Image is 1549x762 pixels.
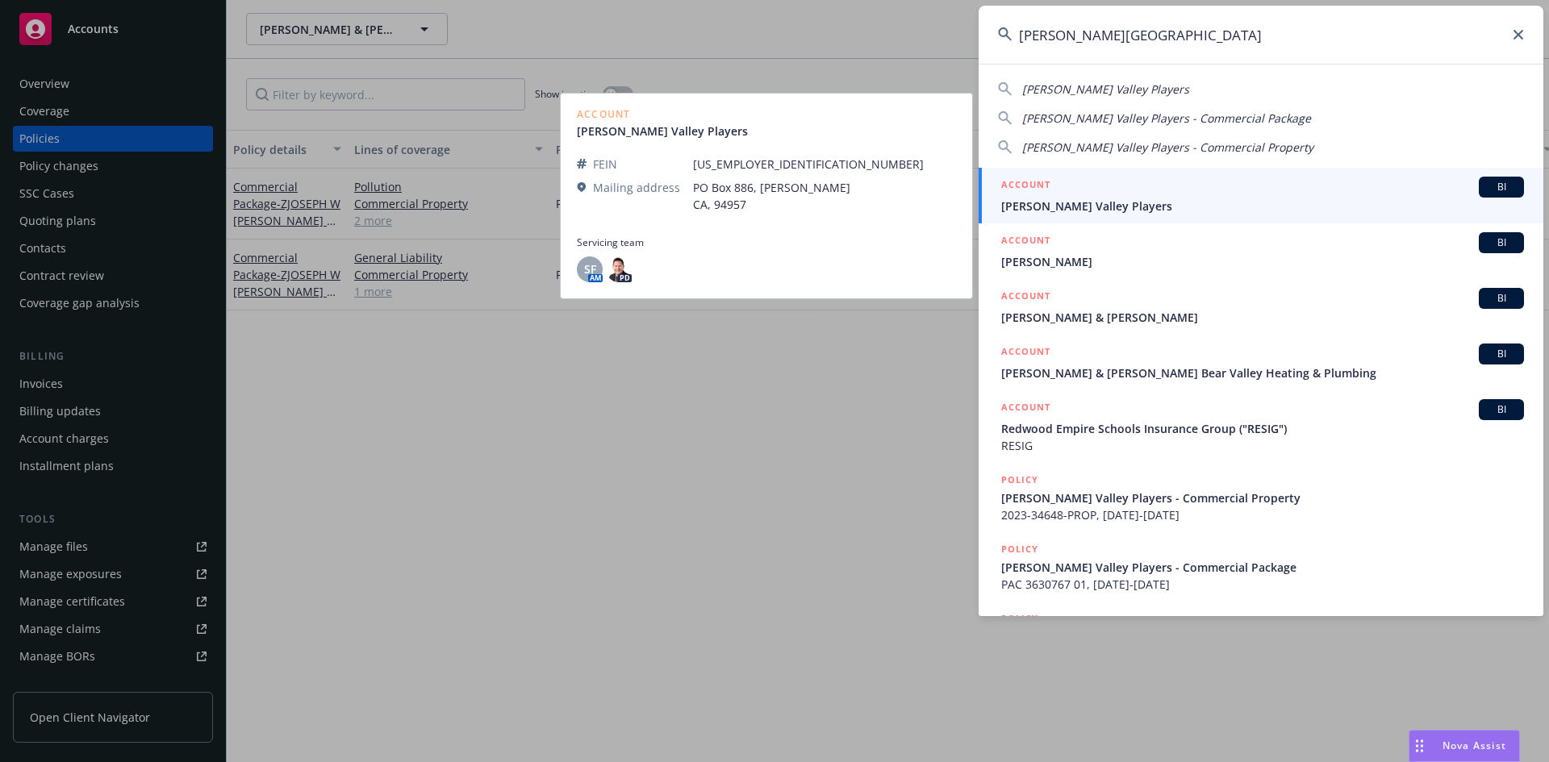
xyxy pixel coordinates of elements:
[1001,559,1524,576] span: [PERSON_NAME] Valley Players - Commercial Package
[1001,610,1038,627] h5: POLICY
[1485,347,1518,361] span: BI
[979,335,1543,390] a: ACCOUNTBI[PERSON_NAME] & [PERSON_NAME] Bear Valley Heating & Plumbing
[1001,253,1524,270] span: [PERSON_NAME]
[1022,81,1189,97] span: [PERSON_NAME] Valley Players
[979,390,1543,463] a: ACCOUNTBIRedwood Empire Schools Insurance Group ("RESIG")RESIG
[979,463,1543,532] a: POLICY[PERSON_NAME] Valley Players - Commercial Property2023-34648-PROP, [DATE]-[DATE]
[1485,235,1518,250] span: BI
[1001,364,1524,381] span: [PERSON_NAME] & [PERSON_NAME] Bear Valley Heating & Plumbing
[979,6,1543,64] input: Search...
[1022,139,1313,155] span: [PERSON_NAME] Valley Players - Commercial Property
[1485,180,1518,194] span: BI
[1409,730,1520,762] button: Nova Assist
[1001,472,1038,488] h5: POLICY
[1001,506,1524,523] span: 2023-34648-PROP, [DATE]-[DATE]
[1001,399,1050,418] h5: ACCOUNT
[1001,541,1038,557] h5: POLICY
[1001,232,1050,252] h5: ACCOUNT
[1001,177,1050,196] h5: ACCOUNT
[1022,110,1311,126] span: [PERSON_NAME] Valley Players - Commercial Package
[979,168,1543,223] a: ACCOUNTBI[PERSON_NAME] Valley Players
[1001,576,1524,593] span: PAC 3630767 01, [DATE]-[DATE]
[1485,291,1518,306] span: BI
[1001,344,1050,363] h5: ACCOUNT
[979,223,1543,279] a: ACCOUNTBI[PERSON_NAME]
[1001,437,1524,454] span: RESIG
[1001,489,1524,506] span: [PERSON_NAME] Valley Players - Commercial Property
[1001,420,1524,437] span: Redwood Empire Schools Insurance Group ("RESIG")
[1485,402,1518,417] span: BI
[979,602,1543,671] a: POLICY
[979,532,1543,602] a: POLICY[PERSON_NAME] Valley Players - Commercial PackagePAC 3630767 01, [DATE]-[DATE]
[1443,739,1506,752] span: Nova Assist
[979,279,1543,335] a: ACCOUNTBI[PERSON_NAME] & [PERSON_NAME]
[1001,288,1050,307] h5: ACCOUNT
[1409,731,1430,761] div: Drag to move
[1001,309,1524,326] span: [PERSON_NAME] & [PERSON_NAME]
[1001,198,1524,214] span: [PERSON_NAME] Valley Players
